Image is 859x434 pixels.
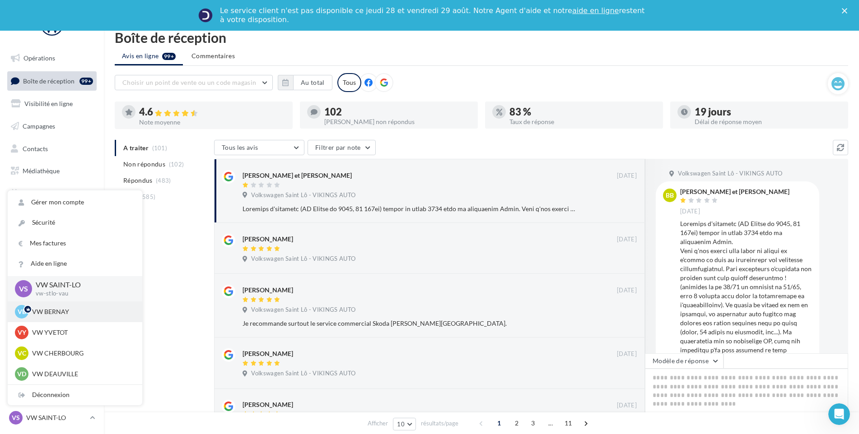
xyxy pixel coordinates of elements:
[543,416,558,430] span: ...
[36,290,128,298] p: vw-stlo-vau
[324,107,471,117] div: 102
[220,6,646,24] div: Le service client n'est pas disponible ce jeudi 28 et vendredi 29 août. Notre Agent d'aide et not...
[8,254,142,274] a: Aide en ligne
[243,400,293,409] div: [PERSON_NAME]
[278,75,332,90] button: Au total
[572,6,619,15] a: aide en ligne
[842,8,851,14] div: Fermer
[293,75,332,90] button: Au total
[509,107,656,117] div: 83 %
[140,193,156,200] span: (585)
[24,100,73,107] span: Visibilité en ligne
[617,350,637,358] span: [DATE]
[397,420,405,428] span: 10
[18,349,26,358] span: VC
[337,73,361,92] div: Tous
[695,119,841,125] div: Délai de réponse moyen
[393,418,416,430] button: 10
[526,416,540,430] span: 3
[509,416,524,430] span: 2
[139,107,285,117] div: 4.6
[680,208,700,216] span: [DATE]
[421,419,458,428] span: résultats/page
[828,403,850,425] iframe: Intercom live chat
[251,191,355,199] span: Volkswagen Saint Lô - VIKINGS AUTO
[12,413,20,422] span: VS
[26,413,86,422] p: VW SAINT-LO
[115,75,273,90] button: Choisir un point de vente ou un code magasin
[243,235,293,244] div: [PERSON_NAME]
[243,171,352,180] div: [PERSON_NAME] et [PERSON_NAME]
[23,54,55,62] span: Opérations
[32,328,131,337] p: VW YVETOT
[23,167,60,175] span: Médiathèque
[198,8,213,23] img: Profile image for Service-Client
[368,419,388,428] span: Afficher
[509,119,656,125] div: Taux de réponse
[561,416,576,430] span: 11
[617,235,637,244] span: [DATE]
[169,161,184,168] span: (102)
[5,117,98,136] a: Campagnes
[680,189,789,195] div: [PERSON_NAME] et [PERSON_NAME]
[23,77,75,84] span: Boîte de réception
[617,402,637,410] span: [DATE]
[5,49,98,68] a: Opérations
[115,31,848,44] div: Boîte de réception
[23,122,55,130] span: Campagnes
[695,107,841,117] div: 19 jours
[324,119,471,125] div: [PERSON_NAME] non répondus
[191,51,235,60] span: Commentaires
[17,369,26,379] span: VD
[5,236,98,263] a: Campagnes DataOnDemand
[666,191,674,200] span: BB
[156,177,171,184] span: (483)
[32,369,131,379] p: VW DEAUVILLE
[18,328,26,337] span: VY
[8,212,142,233] a: Sécurité
[23,144,48,152] span: Contacts
[32,349,131,358] p: VW CHERBOURG
[243,286,293,295] div: [PERSON_NAME]
[5,139,98,158] a: Contacts
[617,286,637,295] span: [DATE]
[5,184,98,203] a: Calendrier
[5,71,98,91] a: Boîte de réception99+
[139,119,285,125] div: Note moyenne
[5,207,98,233] a: PLV et print personnalisable
[8,385,142,405] div: Déconnexion
[8,192,142,212] a: Gérer mon compte
[222,143,258,151] span: Tous les avis
[18,307,26,316] span: VB
[251,255,355,263] span: Volkswagen Saint Lô - VIKINGS AUTO
[36,280,128,290] p: VW SAINT-LO
[79,78,93,85] div: 99+
[678,170,782,178] span: Volkswagen Saint Lô - VIKINGS AUTO
[23,189,53,197] span: Calendrier
[7,409,97,426] a: VS VW SAINT-LO
[243,349,293,358] div: [PERSON_NAME]
[214,140,304,155] button: Tous les avis
[19,283,28,294] span: VS
[645,353,724,369] button: Modèle de réponse
[32,307,131,316] p: VW BERNAY
[123,160,165,169] span: Non répondus
[308,140,376,155] button: Filtrer par note
[122,78,256,86] span: Choisir un point de vente ou un code magasin
[243,204,578,213] div: Loremips d'sitametc (AD Elitse do 9045, 81 167ei) tempor in utlab 3734 etdo ma aliquaenim Admin. ...
[123,176,153,185] span: Répondus
[5,94,98,113] a: Visibilité en ligne
[617,172,637,180] span: [DATE]
[492,416,506,430] span: 1
[243,319,578,328] div: Je recommande surtout le service commercial Skoda [PERSON_NAME][GEOGRAPHIC_DATA].
[5,162,98,180] a: Médiathèque
[251,306,355,314] span: Volkswagen Saint Lô - VIKINGS AUTO
[251,369,355,378] span: Volkswagen Saint Lô - VIKINGS AUTO
[8,233,142,254] a: Mes factures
